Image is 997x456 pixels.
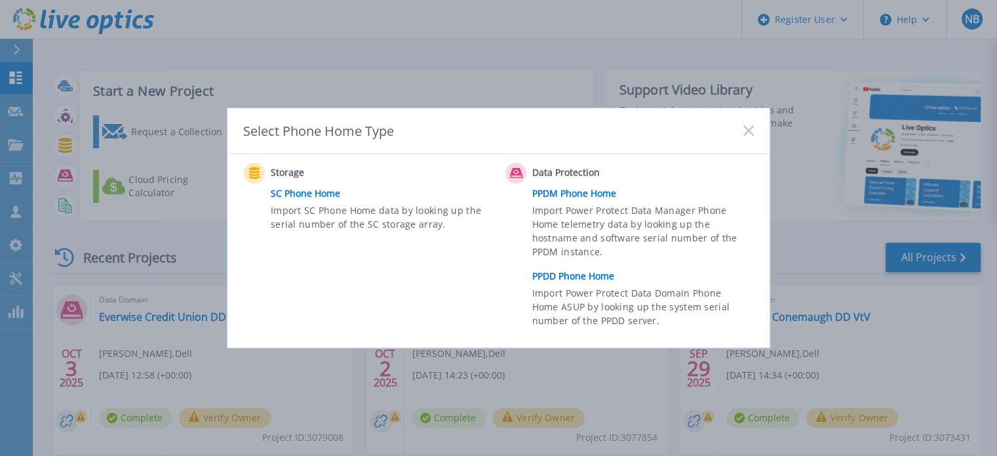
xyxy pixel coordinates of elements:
[532,286,751,331] span: Import Power Protect Data Domain Phone Home ASUP by looking up the system serial number of the PP...
[271,165,401,181] span: Storage
[532,203,751,264] span: Import Power Protect Data Manager Phone Home telemetry data by looking up the hostname and softwa...
[532,266,760,286] a: PPDD Phone Home
[271,203,489,234] span: Import SC Phone Home data by looking up the serial number of the SC storage array.
[532,165,663,181] span: Data Protection
[243,122,395,140] div: Select Phone Home Type
[271,184,499,203] a: SC Phone Home
[532,184,760,203] a: PPDM Phone Home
